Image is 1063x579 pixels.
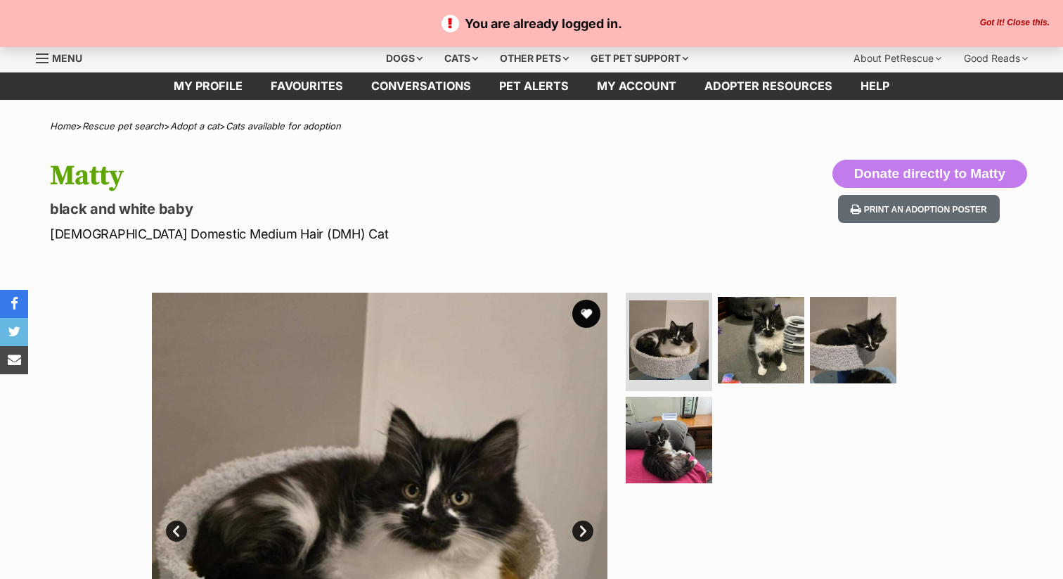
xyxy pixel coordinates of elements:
img: Photo of Matty [810,297,896,383]
button: Donate directly to Matty [832,160,1027,188]
p: You are already logged in. [14,14,1049,33]
a: Pet alerts [485,72,583,100]
button: favourite [572,300,600,328]
img: Photo of Matty [626,397,712,483]
a: My profile [160,72,257,100]
button: Print an adoption poster [838,195,1000,224]
div: Dogs [376,44,432,72]
div: About PetRescue [844,44,951,72]
img: Photo of Matty [718,297,804,383]
img: Photo of Matty [629,300,709,380]
p: black and white baby [50,199,645,219]
h1: Matty [50,160,645,192]
a: Cats available for adoption [226,120,341,132]
button: Close the banner [976,18,1054,29]
div: Good Reads [954,44,1038,72]
div: Get pet support [581,44,698,72]
a: Rescue pet search [82,120,164,132]
span: Menu [52,52,82,64]
a: Help [846,72,903,100]
div: Cats [434,44,488,72]
a: Adopter resources [690,72,846,100]
a: Menu [36,44,92,70]
a: My account [583,72,690,100]
div: Other pets [490,44,579,72]
a: Next [572,521,593,542]
a: Adopt a cat [170,120,219,132]
div: > > > [15,121,1048,132]
p: [DEMOGRAPHIC_DATA] Domestic Medium Hair (DMH) Cat [50,224,645,243]
a: conversations [357,72,485,100]
a: Favourites [257,72,357,100]
a: Prev [166,521,187,542]
a: Home [50,120,76,132]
